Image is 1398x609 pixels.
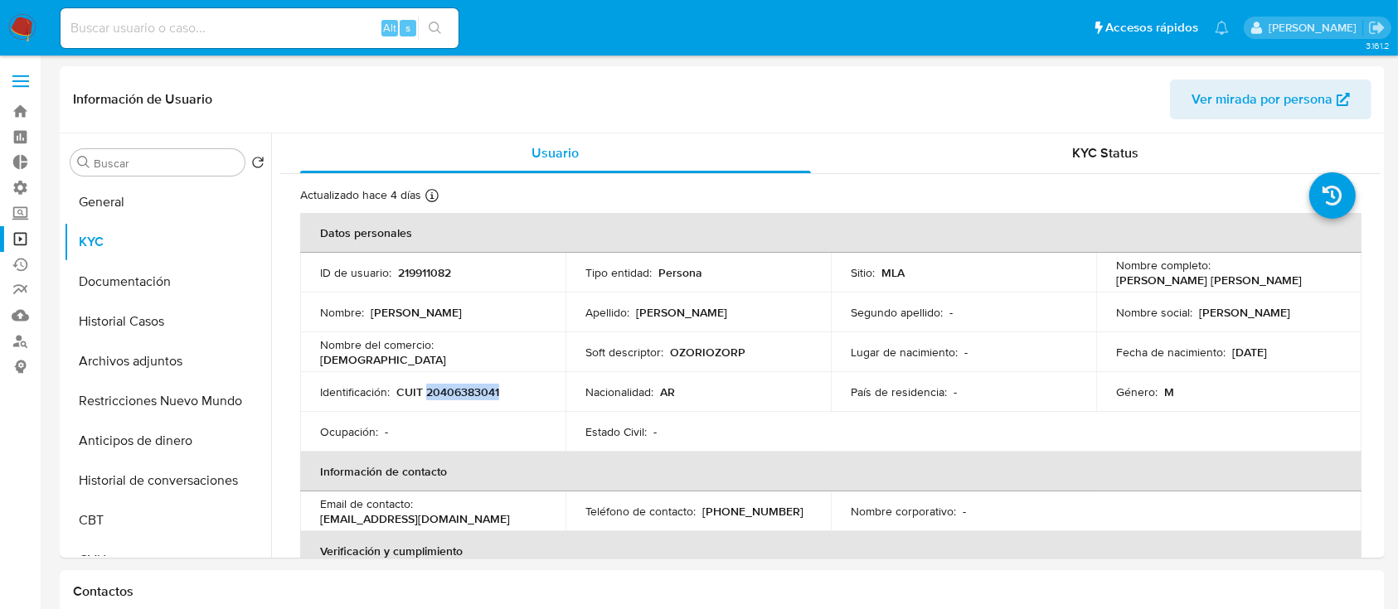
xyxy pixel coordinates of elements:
[1199,305,1290,320] p: [PERSON_NAME]
[300,187,421,203] p: Actualizado hace 4 días
[660,384,675,399] p: AR
[1072,143,1138,162] span: KYC Status
[585,345,663,360] p: Soft descriptor :
[851,504,956,519] p: Nombre corporativo :
[64,381,271,421] button: Restricciones Nuevo Mundo
[64,302,271,341] button: Historial Casos
[1116,305,1192,320] p: Nombre social :
[320,511,510,526] p: [EMAIL_ADDRESS][DOMAIN_NAME]
[851,265,875,280] p: Sitio :
[1192,80,1332,119] span: Ver mirada por persona
[64,182,271,222] button: General
[64,500,271,540] button: CBT
[64,540,271,580] button: CVU
[851,305,943,320] p: Segundo apellido :
[396,384,499,399] p: CUIT 20406383041
[418,17,452,40] button: search-icon
[585,504,696,519] p: Teléfono de contacto :
[658,265,702,280] p: Persona
[320,337,434,352] p: Nombre del comercio :
[64,421,271,461] button: Anticipos de dinero
[64,262,271,302] button: Documentación
[64,341,271,381] button: Archivos adjuntos
[64,461,271,500] button: Historial de conversaciones
[300,452,1362,491] th: Información de contacto
[1116,345,1226,360] p: Fecha de nacimiento :
[949,305,953,320] p: -
[320,352,446,367] p: [DEMOGRAPHIC_DATA]
[532,143,579,162] span: Usuario
[1116,258,1211,273] p: Nombre completo :
[77,156,90,169] button: Buscar
[64,222,271,262] button: KYC
[653,424,657,439] p: -
[963,504,966,519] p: -
[1116,384,1158,399] p: Género :
[300,213,1362,253] th: Datos personales
[702,504,803,519] p: [PHONE_NUMBER]
[1164,384,1174,399] p: M
[73,583,1371,600] h1: Contactos
[585,384,653,399] p: Nacionalidad :
[585,305,629,320] p: Apellido :
[320,305,364,320] p: Nombre :
[881,265,905,280] p: MLA
[385,424,388,439] p: -
[851,384,947,399] p: País de residencia :
[251,156,265,174] button: Volver al orden por defecto
[585,424,647,439] p: Estado Civil :
[300,531,1362,571] th: Verificación y cumplimiento
[73,91,212,108] h1: Información de Usuario
[1170,80,1371,119] button: Ver mirada por persona
[398,265,451,280] p: 219911082
[320,265,391,280] p: ID de usuario :
[383,20,396,36] span: Alt
[320,424,378,439] p: Ocupación :
[636,305,727,320] p: [PERSON_NAME]
[851,345,958,360] p: Lugar de nacimiento :
[670,345,745,360] p: OZORIOZORP
[1215,21,1229,35] a: Notificaciones
[61,17,459,39] input: Buscar usuario o caso...
[1232,345,1267,360] p: [DATE]
[964,345,968,360] p: -
[954,384,957,399] p: -
[1269,20,1362,36] p: ezequiel.castrillon@mercadolibre.com
[1116,273,1302,288] p: [PERSON_NAME] [PERSON_NAME]
[320,496,413,511] p: Email de contacto :
[405,20,410,36] span: s
[371,305,462,320] p: [PERSON_NAME]
[585,265,652,280] p: Tipo entidad :
[94,156,238,171] input: Buscar
[1105,19,1198,36] span: Accesos rápidos
[320,384,390,399] p: Identificación :
[1368,19,1386,36] a: Salir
